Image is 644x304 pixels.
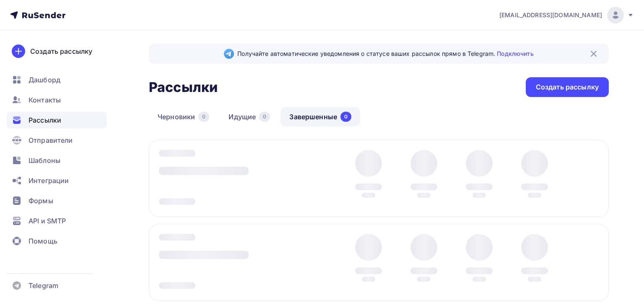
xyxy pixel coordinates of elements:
[499,11,602,19] span: [EMAIL_ADDRESS][DOMAIN_NAME]
[29,216,66,226] span: API и SMTP
[29,155,60,165] span: Шаблоны
[30,46,92,56] div: Создать рассылку
[29,95,61,105] span: Контакты
[29,75,60,85] span: Дашборд
[7,112,106,128] a: Рассылки
[7,92,106,108] a: Контакты
[29,196,53,206] span: Формы
[220,107,279,126] a: Идущие0
[149,107,218,126] a: Черновики0
[29,115,61,125] span: Рассылки
[280,107,360,126] a: Завершенные0
[259,112,270,122] div: 0
[7,192,106,209] a: Формы
[536,82,599,92] div: Создать рассылку
[29,135,73,145] span: Отправители
[7,132,106,149] a: Отправители
[499,7,634,24] a: [EMAIL_ADDRESS][DOMAIN_NAME]
[224,49,234,59] img: Telegram
[7,71,106,88] a: Дашборд
[149,79,218,96] h2: Рассылки
[198,112,209,122] div: 0
[237,50,533,58] span: Получайте автоматические уведомления о статусе ваших рассылок прямо в Telegram.
[29,280,58,291] span: Telegram
[340,112,351,122] div: 0
[7,152,106,169] a: Шаблоны
[29,236,57,246] span: Помощь
[497,50,533,57] a: Подключить
[29,176,69,186] span: Интеграции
